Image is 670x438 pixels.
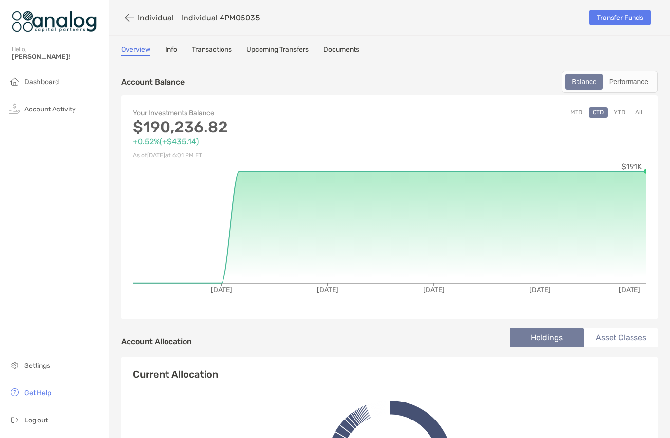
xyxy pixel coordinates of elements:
tspan: [DATE] [211,286,232,294]
li: Holdings [510,328,584,347]
span: Get Help [24,389,51,397]
tspan: [DATE] [317,286,338,294]
a: Documents [323,45,359,56]
span: Dashboard [24,78,59,86]
a: Overview [121,45,150,56]
button: MTD [566,107,586,118]
span: Log out [24,416,48,424]
tspan: $191K [621,162,642,171]
img: settings icon [9,359,20,371]
p: Individual - Individual 4PM05035 [138,13,260,22]
span: Settings [24,362,50,370]
img: household icon [9,75,20,87]
li: Asset Classes [584,328,658,347]
span: Account Activity [24,105,76,113]
div: Performance [604,75,653,89]
button: All [632,107,646,118]
img: logout icon [9,414,20,425]
span: [PERSON_NAME]! [12,53,103,61]
a: Transactions [192,45,232,56]
button: QTD [589,107,608,118]
p: Your Investments Balance [133,107,390,119]
div: Balance [566,75,602,89]
button: YTD [610,107,629,118]
img: get-help icon [9,386,20,398]
p: Account Balance [121,76,185,88]
p: $190,236.82 [133,121,390,133]
p: +0.52% ( +$435.14 ) [133,135,390,147]
h4: Account Allocation [121,337,192,346]
tspan: [DATE] [423,286,445,294]
img: Zoe Logo [12,4,97,39]
a: Upcoming Transfers [246,45,309,56]
a: Transfer Funds [589,10,651,25]
div: segmented control [562,71,658,93]
tspan: [DATE] [529,286,551,294]
img: activity icon [9,103,20,114]
tspan: [DATE] [619,286,640,294]
h4: Current Allocation [133,368,218,380]
a: Info [165,45,177,56]
p: As of [DATE] at 6:01 PM ET [133,149,390,162]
